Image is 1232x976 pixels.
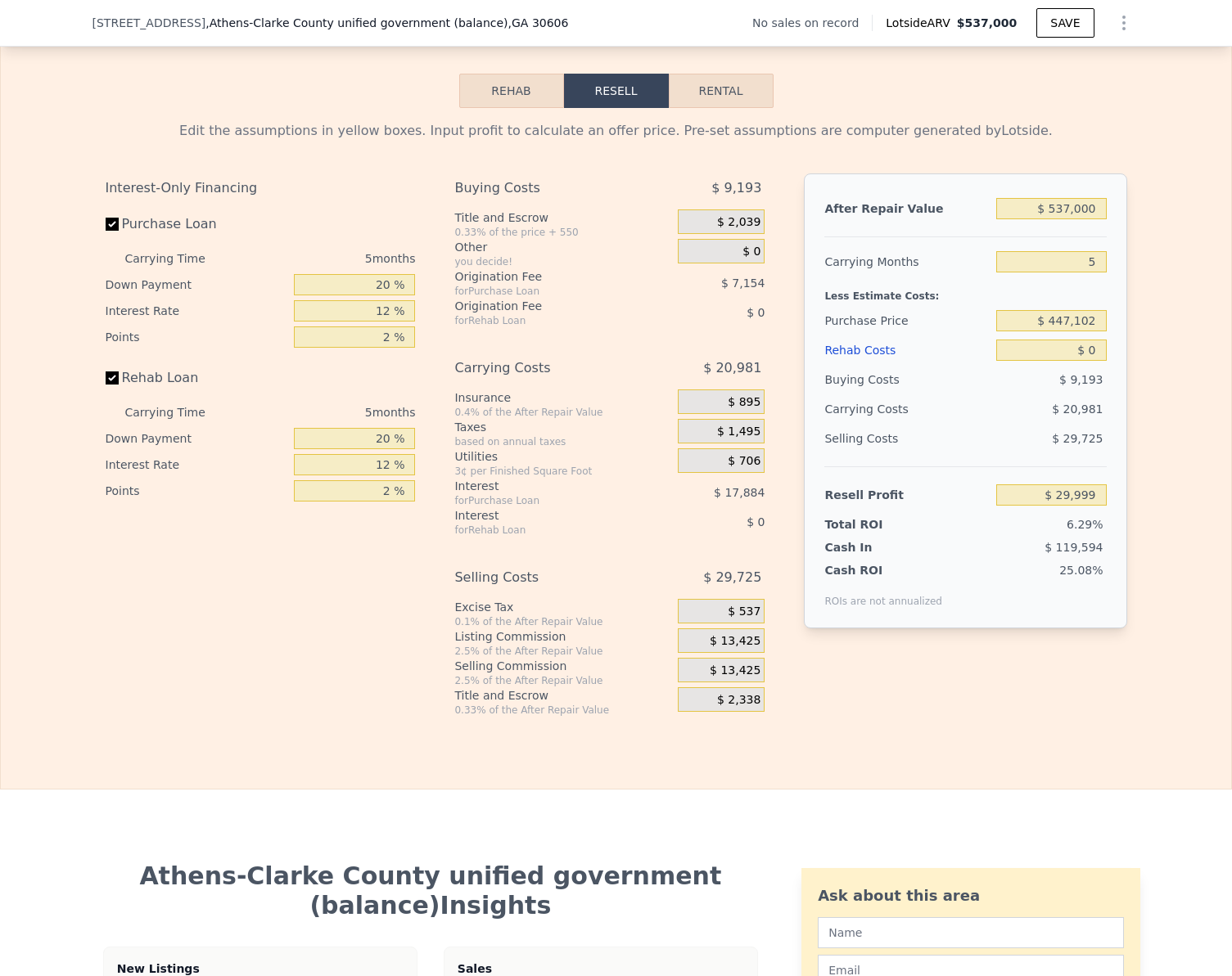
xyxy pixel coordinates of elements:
[238,399,416,425] div: 5 months
[106,298,288,324] div: Interest Rate
[710,634,760,649] span: $ 13,425
[824,394,927,424] div: Carrying Costs
[454,268,637,285] div: Origination Fee
[824,194,990,223] div: After Repair Value
[742,245,760,259] span: $ 0
[454,615,671,628] div: 0.1% of the After Repair Value
[824,516,927,533] div: Total ROI
[454,389,671,406] div: Insurance
[886,15,956,31] span: Lotside ARV
[824,277,1106,306] div: Less Estimate Costs:
[454,209,671,226] div: Title and Escrow
[454,314,637,327] div: for Rehab Loan
[824,365,990,394] div: Buying Costs
[454,255,671,268] div: you decide!
[957,16,1018,29] span: $537,000
[818,884,1123,907] div: Ask about this area
[454,406,671,419] div: 0.4% of the After Repair Value
[710,663,760,678] span: $ 13,425
[1059,564,1103,577] span: 25.08%
[669,74,774,108] button: Rental
[824,480,990,510] div: Resell Profit
[106,478,288,504] div: Points
[454,353,637,383] div: Carrying Costs
[728,395,760,410] span: $ 895
[703,353,761,383] span: $ 20,981
[454,173,637,203] div: Buying Costs
[125,245,232,272] div: Carrying Time
[564,74,669,108] button: Resell
[717,425,760,439] span: $ 1,495
[824,247,990,277] div: Carrying Months
[454,494,637,507] div: for Purchase Loan
[721,277,765,290] span: $ 7,154
[454,478,637,494] div: Interest
[717,693,760,708] span: $ 2,338
[824,335,990,365] div: Rehab Costs
[711,173,761,203] span: $ 9,193
[747,515,765,528] span: $ 0
[454,239,671,255] div: Other
[454,419,671,435] div: Taxes
[818,917,1123,948] input: Name
[106,272,288,298] div: Down Payment
[454,465,671,478] div: 3¢ per Finished Square Foot
[459,74,564,108] button: Rehab
[454,704,671,717] div: 0.33% of the After Repair Value
[824,562,942,578] div: Cash ROI
[1036,8,1094,38] button: SAVE
[703,563,761,592] span: $ 29,725
[106,425,288,452] div: Down Payment
[747,306,765,319] span: $ 0
[125,399,232,425] div: Carrying Time
[824,578,942,608] div: ROIs are not annualized
[454,226,671,239] div: 0.33% of the price + 550
[728,605,760,619] span: $ 537
[454,674,671,687] div: 2.5% of the After Repair Value
[454,298,637,314] div: Origination Fee
[1059,373,1103,386] span: $ 9,193
[824,539,927,555] div: Cash In
[106,324,288,350] div: Points
[1052,432,1103,445] span: $ 29,725
[454,658,671,674] div: Selling Commission
[1052,403,1103,416] span: $ 20,981
[106,861,756,920] div: Athens-Clarke County unified government (balance) Insights
[454,687,671,704] div: Title and Escrow
[454,435,671,448] div: based on annual taxes
[454,628,671,645] div: Listing Commission
[824,424,990,453] div: Selling Costs
[106,371,119,385] input: Rehab Loan
[1045,541,1103,554] span: $ 119,594
[1108,7,1140,39] button: Show Options
[454,563,637,592] div: Selling Costs
[454,285,637,298] div: for Purchase Loan
[106,452,288,478] div: Interest Rate
[106,209,288,239] label: Purchase Loan
[106,121,1127,141] div: Edit the assumptions in yellow boxes. Input profit to calculate an offer price. Pre-set assumptio...
[454,599,671,615] div: Excise Tax
[728,454,760,469] span: $ 706
[454,524,637,537] div: for Rehab Loan
[454,448,671,465] div: Utilities
[93,15,206,31] span: [STREET_ADDRESS]
[752,15,872,31] div: No sales on record
[205,15,568,31] span: , Athens-Clarke County unified government (balance)
[454,507,637,524] div: Interest
[106,218,119,231] input: Purchase Loan
[106,363,288,393] label: Rehab Loan
[508,16,569,29] span: , GA 30606
[1067,518,1103,531] span: 6.29%
[106,173,416,203] div: Interest-Only Financing
[454,645,671,658] div: 2.5% of the After Repair Value
[714,486,765,499] span: $ 17,884
[238,245,416,272] div: 5 months
[717,215,760,230] span: $ 2,039
[824,306,990,335] div: Purchase Price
